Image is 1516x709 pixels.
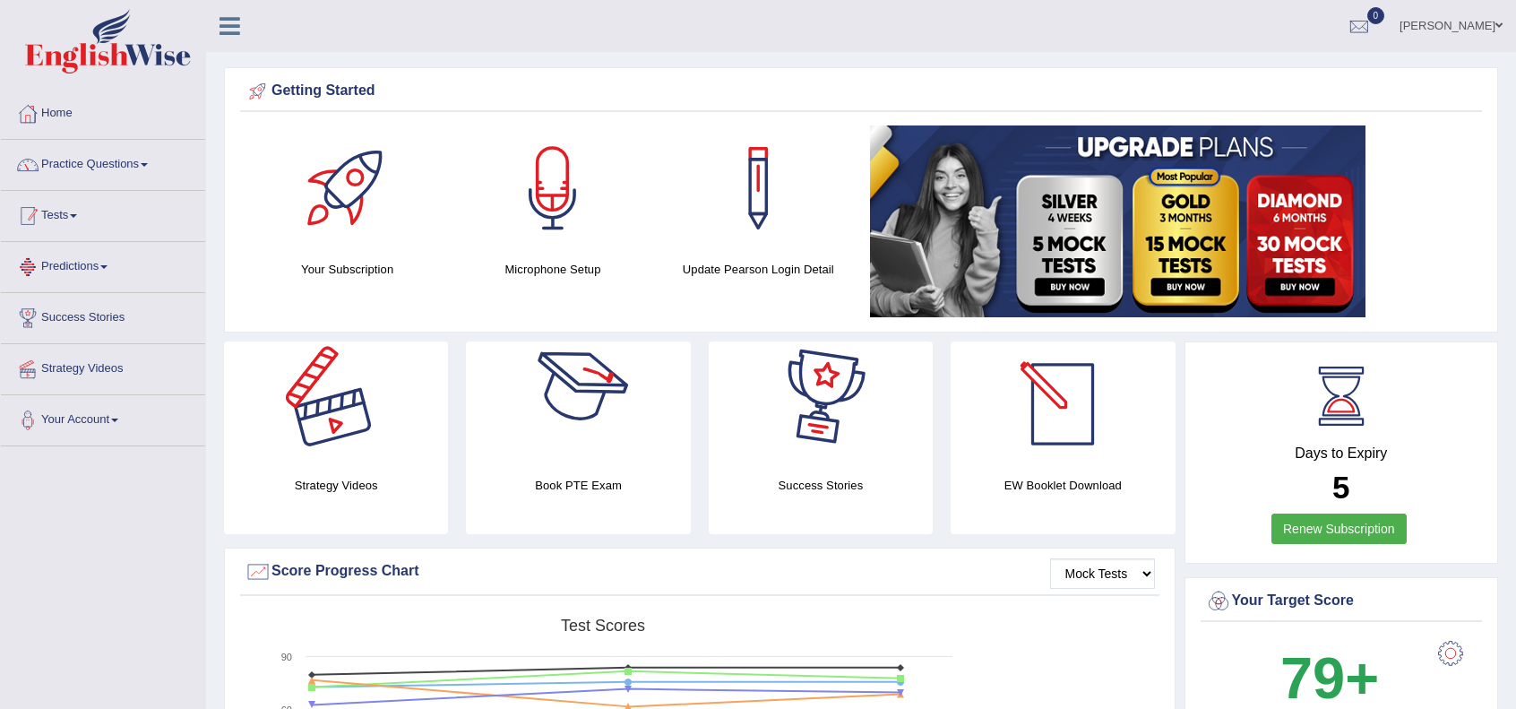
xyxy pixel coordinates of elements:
[224,476,448,495] h4: Strategy Videos
[1,89,205,134] a: Home
[281,652,292,662] text: 90
[709,476,933,495] h4: Success Stories
[459,260,646,279] h4: Microphone Setup
[1332,470,1349,505] b: 5
[466,476,690,495] h4: Book PTE Exam
[1205,588,1478,615] div: Your Target Score
[245,558,1155,585] div: Score Progress Chart
[561,617,645,635] tspan: Test scores
[1205,445,1478,462] h4: Days to Expiry
[245,78,1477,105] div: Getting Started
[1,395,205,440] a: Your Account
[1,242,205,287] a: Predictions
[1,293,205,338] a: Success Stories
[665,260,852,279] h4: Update Pearson Login Detail
[1367,7,1385,24] span: 0
[1271,514,1407,544] a: Renew Subscription
[1,140,205,185] a: Practice Questions
[254,260,441,279] h4: Your Subscription
[870,125,1365,317] img: small5.jpg
[951,476,1175,495] h4: EW Booklet Download
[1,191,205,236] a: Tests
[1,344,205,389] a: Strategy Videos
